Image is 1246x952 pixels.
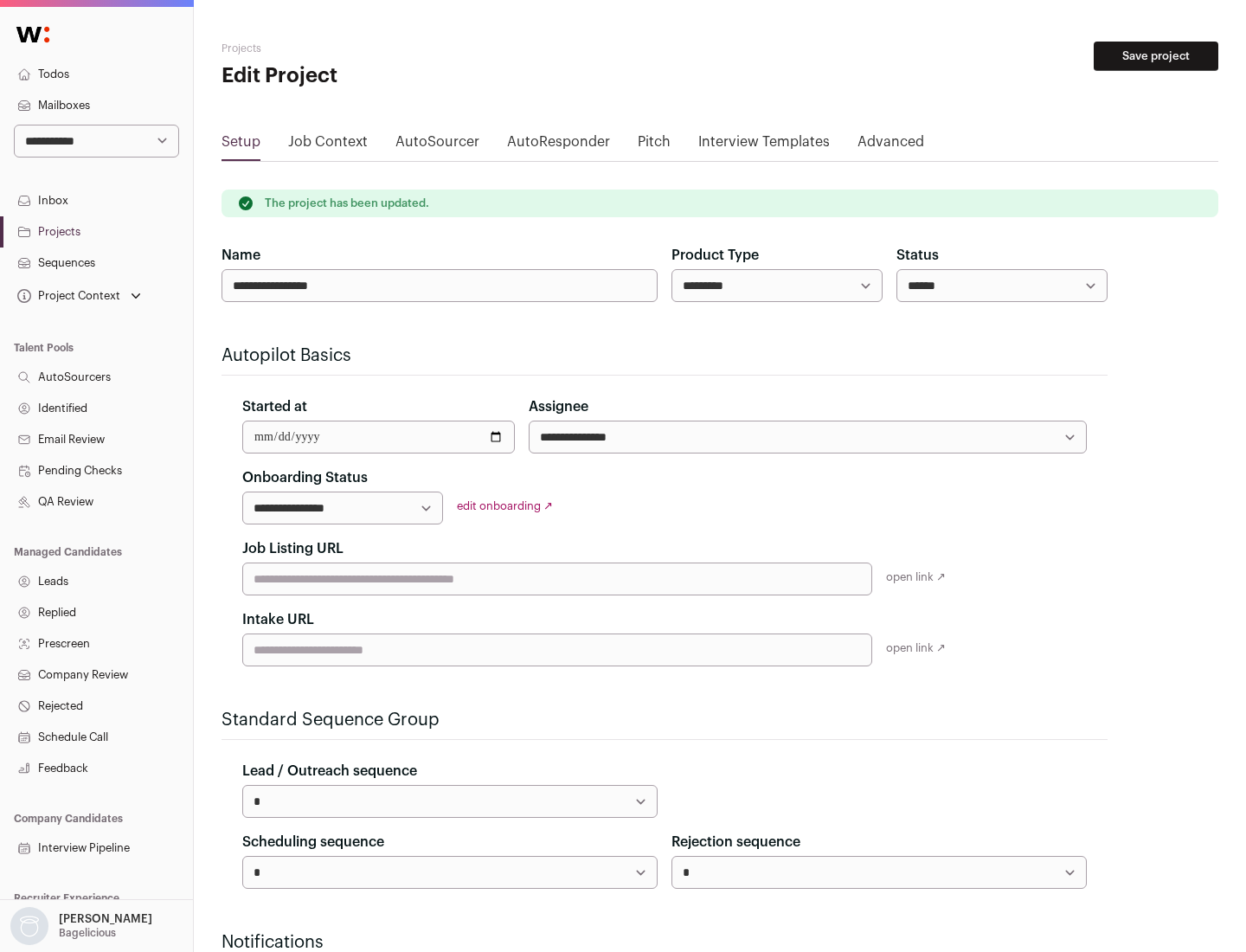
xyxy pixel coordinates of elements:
img: Wellfound [7,17,59,52]
label: Rejection sequence [671,832,800,852]
button: Save project [1094,42,1218,71]
a: Setup [222,132,260,159]
label: Onboarding Status [242,467,368,488]
label: Assignee [529,396,588,417]
p: The project has been updated. [265,196,429,210]
a: Advanced [857,132,924,159]
img: nopic.png [10,907,48,945]
a: AutoSourcer [395,132,479,159]
h2: Projects [222,42,554,55]
h2: Standard Sequence Group [222,708,1108,732]
label: Started at [242,396,307,417]
p: Bagelicious [59,926,116,940]
a: Interview Templates [698,132,830,159]
button: Open dropdown [14,284,145,308]
a: Pitch [638,132,671,159]
label: Lead / Outreach sequence [242,761,417,782]
a: Job Context [288,132,368,159]
label: Scheduling sequence [242,832,384,852]
label: Name [222,245,260,266]
div: Project Context [14,289,120,303]
h2: Autopilot Basics [222,344,1108,368]
a: AutoResponder [507,132,610,159]
label: Status [896,245,939,266]
label: Product Type [671,245,759,266]
label: Intake URL [242,609,314,630]
a: edit onboarding ↗ [457,500,553,511]
h1: Edit Project [222,62,554,90]
p: [PERSON_NAME] [59,912,152,926]
label: Job Listing URL [242,538,344,559]
button: Open dropdown [7,907,156,945]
